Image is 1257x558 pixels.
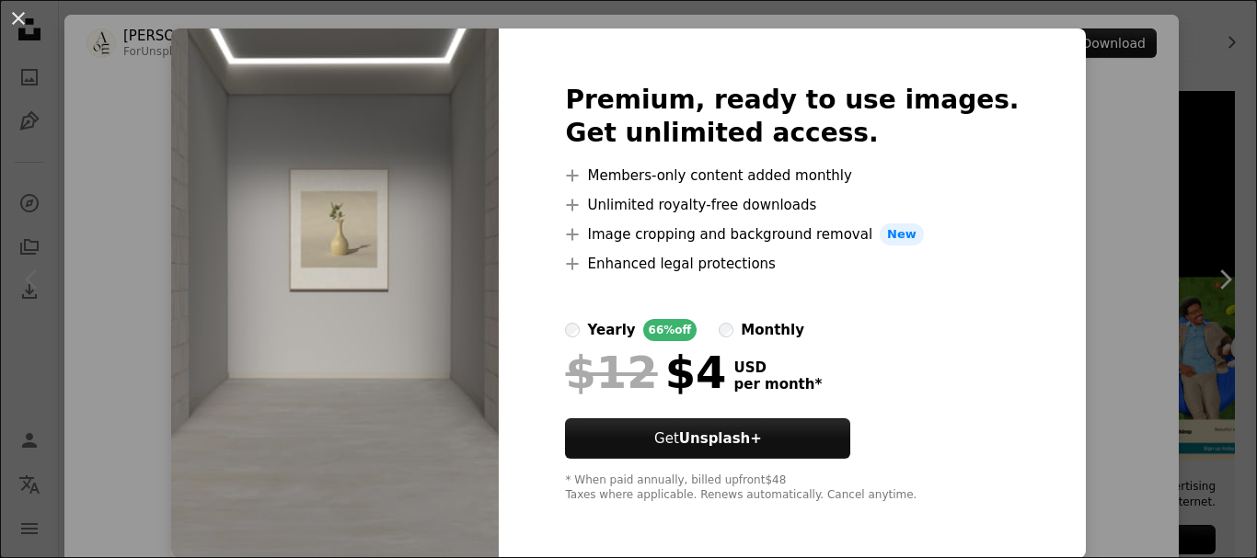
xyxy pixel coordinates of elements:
[880,223,924,245] span: New
[565,473,1019,503] div: * When paid annually, billed upfront $48 Taxes where applicable. Renews automatically. Cancel any...
[741,319,804,341] div: monthly
[171,28,499,558] img: premium_photo-1706022626447-00c598315c09
[565,253,1019,275] li: Enhanced legal protections
[643,319,698,341] div: 66% off
[587,319,635,341] div: yearly
[733,376,822,393] span: per month *
[565,348,657,396] span: $12
[565,323,580,337] input: yearly66%off
[565,418,850,459] button: GetUnsplash+
[565,223,1019,245] li: Image cropping and background removal
[565,84,1019,150] h2: Premium, ready to use images. Get unlimited access.
[733,359,822,376] span: USD
[565,194,1019,216] li: Unlimited royalty-free downloads
[719,323,733,337] input: monthly
[565,165,1019,187] li: Members-only content added monthly
[679,430,762,447] strong: Unsplash+
[565,348,726,396] div: $4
